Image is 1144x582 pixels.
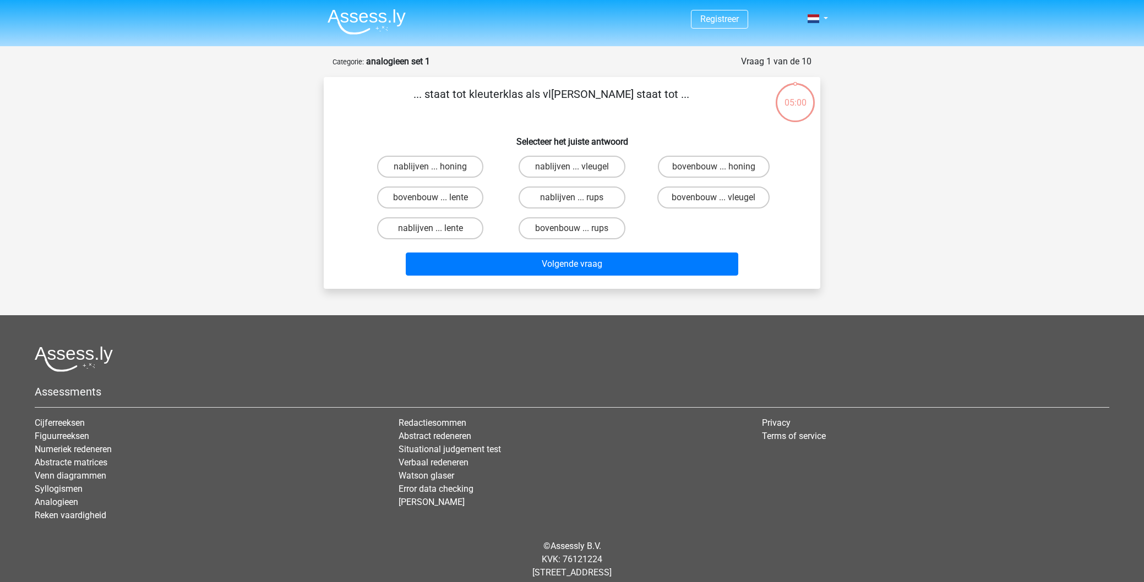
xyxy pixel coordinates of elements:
a: Numeriek redeneren [35,444,112,454]
label: nablijven ... lente [377,217,483,239]
strong: analogieen set 1 [366,56,430,67]
label: nablijven ... honing [377,156,483,178]
span: t [664,87,668,101]
a: Assessly B.V. [551,541,601,551]
span: taat [424,87,450,101]
span: t [453,87,456,101]
span: s [424,87,430,101]
span: a [526,87,532,101]
span: uterklas [469,87,523,101]
span: . [681,87,684,101]
span: . [413,87,416,101]
label: bovenbouw ... lente [377,186,483,208]
a: Terms of service [762,431,826,441]
label: bovenbouw ... vleugel [657,186,770,208]
a: Analogieen [35,497,78,507]
label: nablijven ... rups [519,186,625,208]
a: Cijferreeksen [35,418,85,428]
h6: Selecteer het juiste antwoord [341,128,803,147]
span: .. [681,87,689,101]
div: 05:00 [775,82,816,109]
span: taat [636,87,662,101]
a: Figuurreeksen [35,431,89,441]
button: Volgende vraag [406,252,739,276]
a: Abstract redeneren [399,431,471,441]
span: s [636,87,642,101]
div: Vraag 1 van de 10 [741,55,811,68]
small: Categorie: [333,58,364,66]
a: Abstracte matrices [35,457,107,468]
span: ot [664,87,678,101]
img: Assessly logo [35,346,113,372]
img: Assessly [328,9,406,35]
label: bovenbouw ... rups [519,217,625,239]
span: [PERSON_NAME] [543,87,634,101]
a: Registreer [700,14,739,24]
a: Privacy [762,418,791,428]
span: ls [526,87,540,101]
span: kle [469,87,483,101]
a: Venn diagrammen [35,470,106,481]
a: Verbaal redeneren [399,457,469,468]
a: Situational judgement test [399,444,501,454]
a: Error data checking [399,484,473,494]
label: nablijven ... vleugel [519,156,625,178]
a: Reken vaardigheid [35,510,106,520]
a: Watson glaser [399,470,454,481]
a: Redactiesommen [399,418,466,428]
span: ot [453,87,466,101]
a: [PERSON_NAME] [399,497,465,507]
label: bovenbouw ... honing [658,156,770,178]
span: vl [543,87,551,101]
span: .. [413,87,422,101]
a: Syllogismen [35,484,83,494]
h5: Assessments [35,385,1109,398]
